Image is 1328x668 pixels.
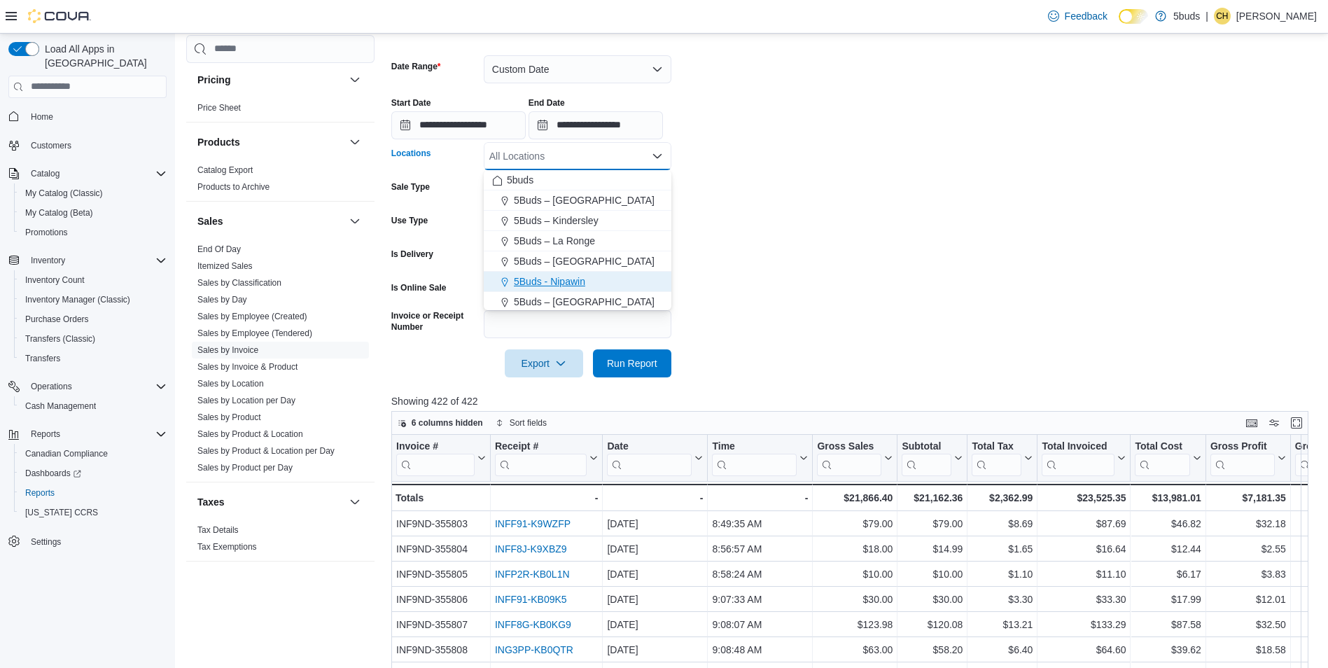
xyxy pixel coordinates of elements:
[1135,489,1201,506] div: $13,981.01
[1205,8,1208,25] p: |
[186,522,375,561] div: Taxes
[25,353,60,364] span: Transfers
[902,440,951,453] div: Subtotal
[1135,591,1201,608] div: $17.99
[20,465,87,482] a: Dashboards
[712,591,808,608] div: 9:07:33 AM
[20,504,167,521] span: Washington CCRS
[25,294,130,305] span: Inventory Manager (Classic)
[197,311,307,322] span: Sales by Employee (Created)
[396,440,486,475] button: Invoice #
[1042,489,1126,506] div: $23,525.35
[1210,591,1286,608] div: $12.01
[1135,440,1189,475] div: Total Cost
[14,349,172,368] button: Transfers
[347,71,363,88] button: Pricing
[1243,415,1260,431] button: Keyboard shortcuts
[607,356,657,370] span: Run Report
[20,224,167,241] span: Promotions
[25,165,167,182] span: Catalog
[197,260,253,272] span: Itemized Sales
[607,440,692,453] div: Date
[1135,566,1201,583] div: $6.17
[529,111,663,139] input: Press the down key to open a popover containing a calendar.
[197,378,264,389] span: Sales by Location
[197,542,257,552] a: Tax Exemptions
[347,494,363,510] button: Taxes
[1042,591,1126,608] div: $33.30
[1288,415,1305,431] button: Enter fullscreen
[14,396,172,416] button: Cash Management
[25,274,85,286] span: Inventory Count
[495,489,599,506] div: -
[1210,566,1286,583] div: $3.83
[197,244,241,255] span: End Of Day
[197,102,241,113] span: Price Sheet
[1210,541,1286,557] div: $2.55
[902,515,963,532] div: $79.00
[20,445,167,462] span: Canadian Compliance
[1042,541,1126,557] div: $16.64
[1216,8,1228,25] span: CH
[1210,616,1286,633] div: $32.50
[652,151,663,162] button: Close list of options
[972,616,1033,633] div: $13.21
[1266,415,1282,431] button: Display options
[817,515,893,532] div: $79.00
[514,193,655,207] span: 5Buds – [GEOGRAPHIC_DATA]
[396,515,486,532] div: INF9ND-355803
[197,524,239,536] span: Tax Details
[25,448,108,459] span: Canadian Compliance
[20,504,104,521] a: [US_STATE] CCRS
[1210,440,1286,475] button: Gross Profit
[20,204,167,221] span: My Catalog (Beta)
[391,148,431,159] label: Locations
[20,291,136,308] a: Inventory Manager (Classic)
[396,489,486,506] div: Totals
[3,531,172,551] button: Settings
[25,314,89,325] span: Purchase Orders
[607,641,703,658] div: [DATE]
[186,241,375,482] div: Sales
[3,424,172,444] button: Reports
[902,641,963,658] div: $58.20
[14,503,172,522] button: [US_STATE] CCRS
[484,170,671,414] div: Choose from the following options
[25,188,103,199] span: My Catalog (Classic)
[14,223,172,242] button: Promotions
[25,207,93,218] span: My Catalog (Beta)
[902,541,963,557] div: $14.99
[495,440,599,475] button: Receipt #
[39,42,167,70] span: Load All Apps in [GEOGRAPHIC_DATA]
[31,168,60,179] span: Catalog
[1214,8,1231,25] div: Christa Hamata
[484,190,671,211] button: 5Buds – [GEOGRAPHIC_DATA]
[14,483,172,503] button: Reports
[712,641,808,658] div: 9:08:48 AM
[972,440,1021,453] div: Total Tax
[972,541,1033,557] div: $1.65
[396,440,475,475] div: Invoice #
[20,272,90,288] a: Inventory Count
[20,204,99,221] a: My Catalog (Beta)
[197,445,335,457] span: Sales by Product & Location per Day
[391,61,441,72] label: Date Range
[1135,616,1201,633] div: $87.58
[197,135,240,149] h3: Products
[14,309,172,329] button: Purchase Orders
[396,616,486,633] div: INF9ND-355807
[505,349,583,377] button: Export
[3,164,172,183] button: Catalog
[197,73,344,87] button: Pricing
[20,224,74,241] a: Promotions
[484,272,671,292] button: 5Buds - Nipawin
[484,170,671,190] button: 5buds
[391,310,478,333] label: Invoice or Receipt Number
[197,412,261,423] span: Sales by Product
[20,311,167,328] span: Purchase Orders
[1135,515,1201,532] div: $46.82
[495,569,570,580] a: INFP2R-KB0L1N
[197,165,253,175] a: Catalog Export
[607,440,692,475] div: Date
